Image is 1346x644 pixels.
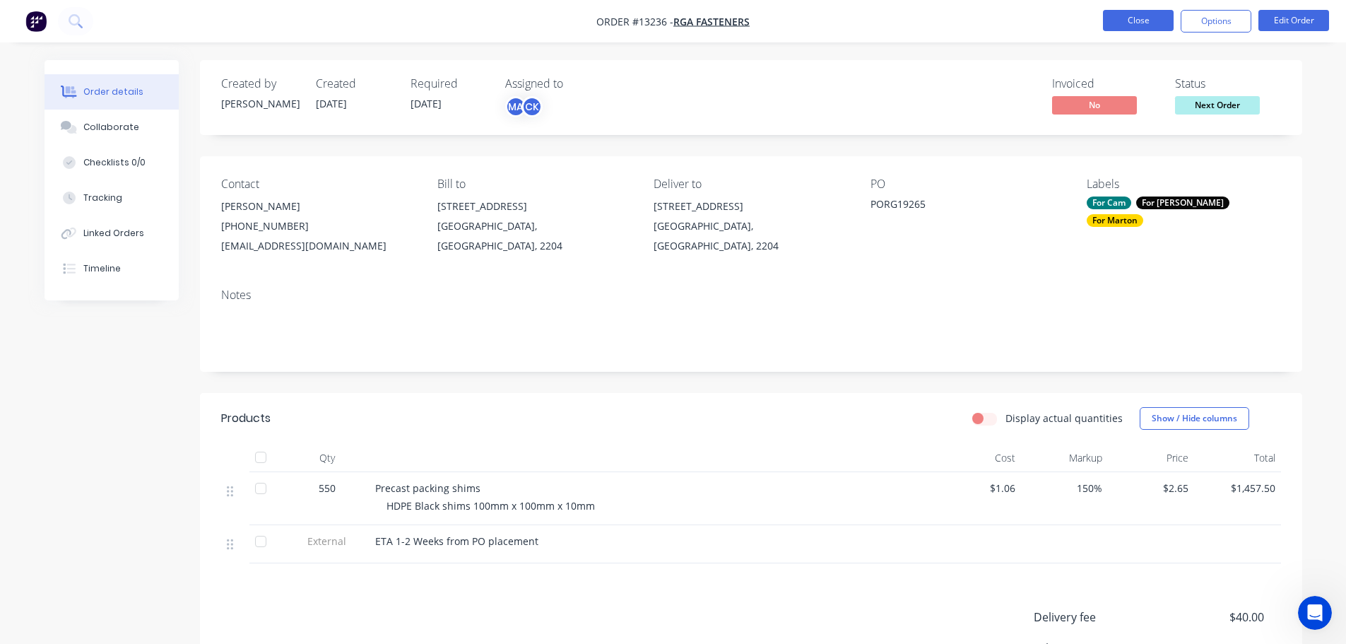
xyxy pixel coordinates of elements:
[83,192,122,204] div: Tracking
[83,86,143,98] div: Order details
[870,177,1064,191] div: PO
[45,180,179,216] button: Tracking
[1175,77,1281,90] div: Status
[654,197,847,216] div: [STREET_ADDRESS]
[870,197,1047,216] div: PORG19265
[221,197,415,216] div: [PERSON_NAME]
[386,499,595,513] span: HDPE Black shims 100mm x 100mm x 10mm
[25,11,47,32] img: Factory
[1087,214,1143,227] div: For Marton
[221,410,271,427] div: Products
[1005,411,1123,426] label: Display actual quantities
[1087,177,1280,191] div: Labels
[505,77,647,90] div: Assigned to
[83,121,139,134] div: Collaborate
[1200,481,1275,496] span: $1,457.50
[83,156,146,169] div: Checklists 0/0
[1181,10,1251,33] button: Options
[316,97,347,110] span: [DATE]
[319,481,336,496] span: 550
[83,227,144,240] div: Linked Orders
[1052,77,1158,90] div: Invoiced
[935,444,1022,472] div: Cost
[221,288,1281,302] div: Notes
[437,177,631,191] div: Bill to
[596,15,673,28] span: Order #13236 -
[1034,609,1159,626] span: Delivery fee
[411,97,442,110] span: [DATE]
[521,96,543,117] div: CK
[654,177,847,191] div: Deliver to
[1052,96,1137,114] span: No
[45,145,179,180] button: Checklists 0/0
[45,74,179,110] button: Order details
[1087,197,1131,209] div: For Cam
[1108,444,1195,472] div: Price
[221,96,299,111] div: [PERSON_NAME]
[316,77,394,90] div: Created
[375,481,480,495] span: Precast packing shims
[45,110,179,145] button: Collaborate
[437,197,631,216] div: [STREET_ADDRESS]
[1140,407,1249,430] button: Show / Hide columns
[221,216,415,236] div: [PHONE_NUMBER]
[1136,197,1229,209] div: For [PERSON_NAME]
[1258,10,1329,31] button: Edit Order
[1159,609,1263,626] span: $40.00
[221,77,299,90] div: Created by
[1298,596,1332,630] iframe: Intercom live chat
[505,96,526,117] div: MA
[221,236,415,256] div: [EMAIL_ADDRESS][DOMAIN_NAME]
[45,216,179,251] button: Linked Orders
[654,197,847,256] div: [STREET_ADDRESS][GEOGRAPHIC_DATA], [GEOGRAPHIC_DATA], 2204
[1103,10,1174,31] button: Close
[654,216,847,256] div: [GEOGRAPHIC_DATA], [GEOGRAPHIC_DATA], 2204
[437,197,631,256] div: [STREET_ADDRESS][GEOGRAPHIC_DATA], [GEOGRAPHIC_DATA], 2204
[221,177,415,191] div: Contact
[673,15,750,28] a: RGA Fasteners
[285,444,370,472] div: Qty
[1021,444,1108,472] div: Markup
[411,77,488,90] div: Required
[940,481,1016,496] span: $1.06
[1175,96,1260,114] span: Next Order
[221,197,415,256] div: [PERSON_NAME][PHONE_NUMBER][EMAIL_ADDRESS][DOMAIN_NAME]
[290,534,364,549] span: External
[505,96,543,117] button: MACK
[45,251,179,286] button: Timeline
[83,262,121,275] div: Timeline
[375,534,538,548] span: ETA 1-2 Weeks from PO placement
[1027,481,1102,496] span: 150%
[1175,96,1260,117] button: Next Order
[1194,444,1281,472] div: Total
[437,216,631,256] div: [GEOGRAPHIC_DATA], [GEOGRAPHIC_DATA], 2204
[1114,481,1189,496] span: $2.65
